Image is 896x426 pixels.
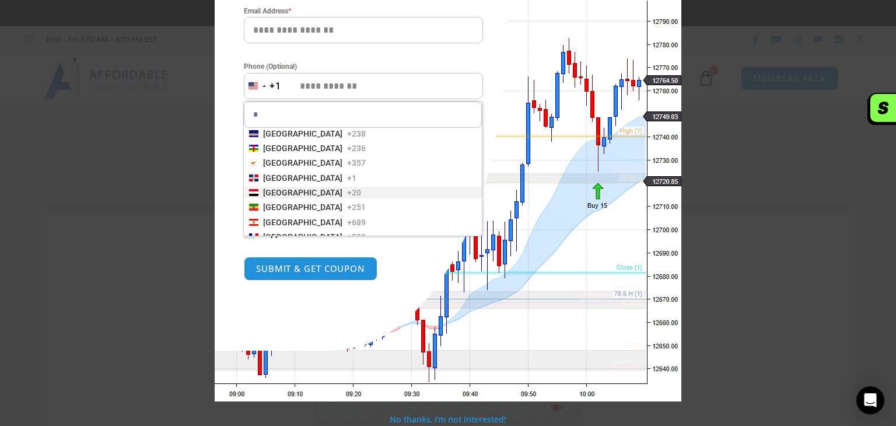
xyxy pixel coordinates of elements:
span: +238 [347,128,366,139]
button: Selected country [244,73,281,99]
label: Email Address [244,5,483,17]
span: [GEOGRAPHIC_DATA] [263,157,342,169]
span: [GEOGRAPHIC_DATA] [263,201,342,213]
span: +590 [347,231,366,243]
span: +357 [347,157,366,169]
span: [GEOGRAPHIC_DATA] [263,187,342,198]
span: [GEOGRAPHIC_DATA] [263,128,342,139]
a: No thanks, I’m not interested! [390,414,506,425]
span: +251 [347,201,366,213]
input: Search [244,102,482,128]
span: [GEOGRAPHIC_DATA] [263,142,342,154]
div: Open Intercom Messenger [856,386,884,414]
span: +689 [347,217,366,228]
span: +236 [347,142,366,154]
div: +1 [269,79,281,94]
ul: List of countries [244,128,482,236]
span: [GEOGRAPHIC_DATA] [263,231,342,243]
button: SUBMIT & GET COUPON [244,257,377,281]
span: [GEOGRAPHIC_DATA] [263,172,342,184]
label: Phone (Optional) [244,61,483,72]
span: +20 [347,187,361,198]
span: [GEOGRAPHIC_DATA] [263,217,342,228]
span: +1 [347,172,356,184]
